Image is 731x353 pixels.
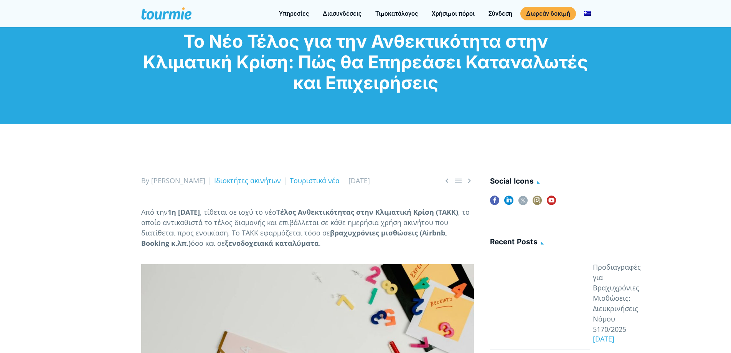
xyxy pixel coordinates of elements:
h1: Το Νέο Τέλος για την Ανθεκτικότητα στην Κλιματική Κρίση: Πώς θα Επηρεάσει Καταναλωτές και Επιχειρ... [141,31,590,93]
a: youtube [547,196,556,210]
h4: social icons [490,176,590,188]
a: facebook [490,196,499,210]
span: Από την [141,207,168,217]
b: 1η [DATE] [168,207,200,217]
b: Τέλος Ανθεκτικότητας στην Κλιματική Κρίση (ΤΑΚΚ) [276,207,458,217]
span: όσο και σε [191,239,225,248]
a: Διασυνδέσεις [317,9,367,18]
a: Ιδιοκτήτες ακινήτων [214,176,281,185]
a: instagram [533,196,542,210]
a: Χρήσιμοι πόροι [426,9,480,18]
span: , τίθεται σε ισχύ το νέο [200,207,276,217]
a:  [454,176,463,186]
span: , το οποίο αντικαθιστά το τέλος διαμονής και επιβάλλεται σε κάθε ημερήσια χρήση ακινήτου που διατ... [141,207,470,237]
div: [DATE] [588,334,641,344]
span: Next post [465,176,474,186]
a: Τουριστικά νέα [290,176,340,185]
span: By [PERSON_NAME] [141,176,205,185]
a: linkedin [504,196,513,210]
a: Αλλαγή σε [578,9,597,18]
span: . [319,239,321,248]
a:  [442,176,452,186]
a: Δωρεάν δοκιμή [520,7,576,20]
a: Σύνδεση [483,9,518,18]
b: ξενοδοχειακά καταλύματα [225,239,319,248]
a: Υπηρεσίες [273,9,315,18]
span: Previous post [442,176,452,186]
a: twitter [518,196,528,210]
span: [DATE] [348,176,370,185]
h4: Recent posts [490,236,590,249]
a: Προδιαγραφές για Βραχυχρόνιες Μισθώσεις: Διευκρινήσεις Νόμου 5170/2025 [593,262,641,335]
a:  [465,176,474,186]
a: Τιμοκατάλογος [370,9,424,18]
